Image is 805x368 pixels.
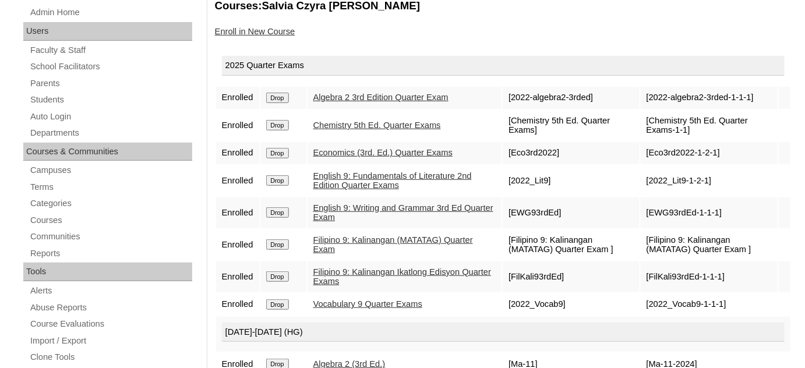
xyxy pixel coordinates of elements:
[313,235,473,254] a: Filipino 9: Kalinangan (MATATAG) Quarter Exam
[313,267,492,286] a: Filipino 9: Kalinangan Ikatlong Edisyon Quarter Exams
[29,229,192,244] a: Communities
[503,293,640,316] td: [2022_Vocab9]
[641,87,778,109] td: [2022-algebra2-3rded-1-1-1]
[29,5,192,20] a: Admin Home
[266,239,289,250] input: Drop
[641,142,778,164] td: [Eco3rd2022-1-2-1]
[641,293,778,316] td: [2022_Vocab9-1-1-1]
[29,93,192,107] a: Students
[313,299,422,309] a: Vocabulary 9 Quarter Exams
[216,261,259,292] td: Enrolled
[313,121,441,130] a: Chemistry 5th Ed. Quarter Exams
[29,163,192,178] a: Campuses
[216,110,259,141] td: Enrolled
[266,271,289,282] input: Drop
[266,120,289,130] input: Drop
[216,87,259,109] td: Enrolled
[266,207,289,218] input: Drop
[313,171,472,190] a: English 9: Fundamentals of Literature 2nd Edition Quarter Exams
[641,110,778,141] td: [Chemistry 5th Ed. Quarter Exams-1-1]
[503,165,640,196] td: [2022_Lit9]
[29,317,192,331] a: Course Evaluations
[29,284,192,298] a: Alerts
[641,261,778,292] td: [FilKali93rdEd-1-1-1]
[503,229,640,260] td: [Filipino 9: Kalinangan (MATATAG) Quarter Exam ]
[266,93,289,103] input: Drop
[216,165,259,196] td: Enrolled
[29,109,192,124] a: Auto Login
[29,213,192,228] a: Courses
[216,229,259,260] td: Enrolled
[29,180,192,194] a: Terms
[641,229,778,260] td: [Filipino 9: Kalinangan (MATATAG) Quarter Exam ]
[503,110,640,141] td: [Chemistry 5th Ed. Quarter Exams]
[23,22,192,41] div: Users
[23,143,192,161] div: Courses & Communities
[313,93,449,102] a: Algebra 2 3rd Edition Quarter Exam
[313,203,493,222] a: English 9: Writing and Grammar 3rd Ed Quarter Exam
[503,87,640,109] td: [2022-algebra2-3rded]
[216,293,259,316] td: Enrolled
[266,299,289,310] input: Drop
[29,196,192,211] a: Categories
[313,148,453,157] a: Economics (3rd. Ed.) Quarter Exams
[29,43,192,58] a: Faculty & Staff
[222,323,785,342] div: [DATE]-[DATE] (HG)
[216,197,259,228] td: Enrolled
[29,300,192,315] a: Abuse Reports
[503,142,640,164] td: [Eco3rd2022]
[216,142,259,164] td: Enrolled
[23,263,192,281] div: Tools
[503,261,640,292] td: [FilKali93rdEd]
[641,197,778,228] td: [EWG93rdEd-1-1-1]
[29,246,192,261] a: Reports
[29,334,192,348] a: Import / Export
[29,350,192,365] a: Clone Tools
[222,56,785,76] div: 2025 Quarter Exams
[29,126,192,140] a: Departments
[29,59,192,74] a: School Facilitators
[641,165,778,196] td: [2022_Lit9-1-2-1]
[215,27,295,36] a: Enroll in New Course
[29,76,192,91] a: Parents
[266,175,289,186] input: Drop
[266,148,289,158] input: Drop
[503,197,640,228] td: [EWG93rdEd]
